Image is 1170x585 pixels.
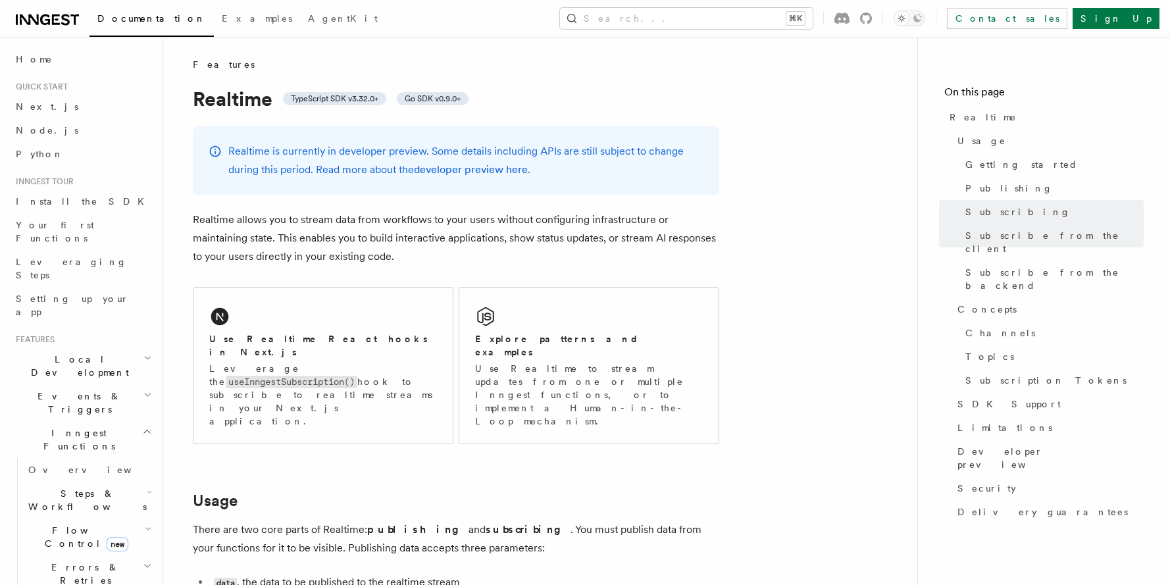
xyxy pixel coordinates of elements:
a: Next.js [11,95,155,118]
a: Contact sales [947,8,1067,29]
a: Usage [952,129,1144,153]
a: developer preview here [414,163,528,176]
a: Node.js [11,118,155,142]
a: SDK Support [952,392,1144,416]
span: Concepts [957,303,1017,316]
span: TypeScript SDK v3.32.0+ [291,93,378,104]
a: Leveraging Steps [11,250,155,287]
span: Home [16,53,53,66]
span: Node.js [16,125,78,136]
p: Leverage the hook to subscribe to realtime streams in your Next.js application. [209,362,437,428]
span: Inngest tour [11,176,74,187]
span: Documentation [97,13,206,24]
span: Python [16,149,64,159]
a: Developer preview [952,440,1144,476]
a: Realtime [944,105,1144,129]
span: Usage [957,134,1006,147]
button: Steps & Workflows [23,482,155,519]
button: Search...⌘K [560,8,813,29]
h2: Use Realtime React hooks in Next.js [209,332,437,359]
a: Home [11,47,155,71]
button: Flow Controlnew [23,519,155,555]
a: Subscription Tokens [960,369,1144,392]
a: Limitations [952,416,1144,440]
span: Developer preview [957,445,1144,471]
a: Subscribe from the client [960,224,1144,261]
span: Publishing [965,182,1053,195]
span: Topics [965,350,1014,363]
span: Channels [965,326,1035,340]
a: Overview [23,458,155,482]
span: Subscribing [965,205,1071,218]
a: Python [11,142,155,166]
button: Events & Triggers [11,384,155,421]
a: Concepts [952,297,1144,321]
span: Local Development [11,353,143,379]
button: Inngest Functions [11,421,155,458]
span: Realtime [950,111,1017,124]
button: Toggle dark mode [894,11,925,26]
p: Use Realtime to stream updates from one or multiple Inngest functions, or to implement a Human-in... [475,362,703,428]
span: Subscription Tokens [965,374,1127,387]
span: Events & Triggers [11,390,143,416]
p: There are two core parts of Realtime: and . You must publish data from your functions for it to b... [193,521,719,557]
span: Steps & Workflows [23,487,147,513]
a: Subscribing [960,200,1144,224]
span: Security [957,482,1016,495]
span: AgentKit [308,13,378,24]
span: Inngest Functions [11,426,142,453]
span: Leveraging Steps [16,257,127,280]
h2: Explore patterns and examples [475,332,703,359]
a: Use Realtime React hooks in Next.jsLeverage theuseInngestSubscription()hook to subscribe to realt... [193,287,453,444]
span: Features [11,334,55,345]
span: new [107,537,128,551]
a: Security [952,476,1144,500]
a: AgentKit [300,4,386,36]
a: Getting started [960,153,1144,176]
a: Channels [960,321,1144,345]
span: Delivery guarantees [957,505,1128,519]
code: useInngestSubscription() [226,376,357,388]
a: Setting up your app [11,287,155,324]
span: Setting up your app [16,293,129,317]
p: Realtime is currently in developer preview. Some details including APIs are still subject to chan... [228,142,703,179]
a: Install the SDK [11,190,155,213]
span: Next.js [16,101,78,112]
span: Overview [28,465,164,475]
span: Examples [222,13,292,24]
span: SDK Support [957,397,1061,411]
a: Delivery guarantees [952,500,1144,524]
a: Subscribe from the backend [960,261,1144,297]
a: Your first Functions [11,213,155,250]
h1: Realtime [193,87,719,111]
span: Quick start [11,82,68,92]
span: Limitations [957,421,1052,434]
a: Examples [214,4,300,36]
kbd: ⌘K [786,12,805,25]
a: Publishing [960,176,1144,200]
a: Sign Up [1073,8,1159,29]
button: Local Development [11,347,155,384]
a: Explore patterns and examplesUse Realtime to stream updates from one or multiple Inngest function... [459,287,719,444]
span: Go SDK v0.9.0+ [405,93,461,104]
a: Topics [960,345,1144,369]
p: Realtime allows you to stream data from workflows to your users without configuring infrastructur... [193,211,719,266]
span: Subscribe from the client [965,229,1144,255]
span: Install the SDK [16,196,152,207]
h4: On this page [944,84,1144,105]
span: Getting started [965,158,1078,171]
a: Documentation [89,4,214,37]
strong: subscribing [486,523,571,536]
span: Features [193,58,255,71]
span: Subscribe from the backend [965,266,1144,292]
a: Usage [193,492,238,510]
span: Your first Functions [16,220,94,243]
span: Flow Control [23,524,145,550]
strong: publishing [367,523,469,536]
